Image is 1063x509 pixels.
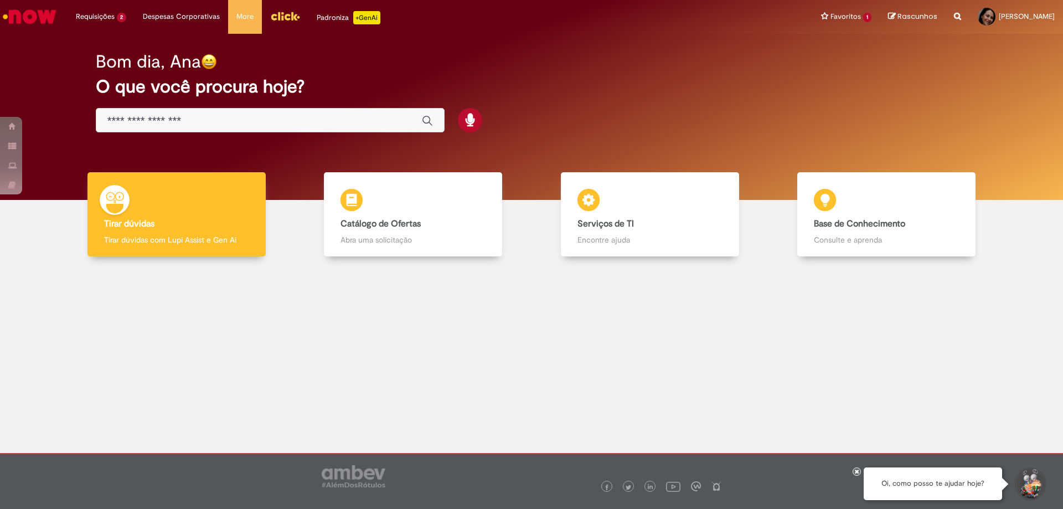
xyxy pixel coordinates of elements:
a: Catálogo de Ofertas Abra uma solicitação [295,172,532,257]
img: logo_footer_naosei.png [711,481,721,491]
a: Rascunhos [888,12,937,22]
img: click_logo_yellow_360x200.png [270,8,300,24]
h2: O que você procura hoje? [96,77,968,96]
p: Abra uma solicitação [340,234,486,245]
img: logo_footer_workplace.png [691,481,701,491]
span: 2 [117,13,126,22]
b: Catálogo de Ofertas [340,218,421,229]
img: happy-face.png [201,54,217,70]
p: Consulte e aprenda [814,234,959,245]
img: logo_footer_ambev_rotulo_gray.png [322,465,385,487]
p: +GenAi [353,11,380,24]
img: logo_footer_facebook.png [604,485,610,490]
img: logo_footer_linkedin.png [648,484,653,491]
div: Oi, como posso te ajudar hoje? [864,467,1002,500]
a: Serviços de TI Encontre ajuda [531,172,768,257]
img: ServiceNow [1,6,58,28]
span: Favoritos [830,11,861,22]
span: Rascunhos [897,11,937,22]
span: Requisições [76,11,115,22]
b: Serviços de TI [577,218,634,229]
div: Padroniza [317,11,380,24]
button: Iniciar Conversa de Suporte [1013,467,1046,501]
span: 1 [863,13,871,22]
h2: Bom dia, Ana [96,52,201,71]
b: Tirar dúvidas [104,218,154,229]
a: Tirar dúvidas Tirar dúvidas com Lupi Assist e Gen Ai [58,172,295,257]
img: logo_footer_youtube.png [666,479,680,493]
span: Despesas Corporativas [143,11,220,22]
img: logo_footer_twitter.png [626,485,631,490]
a: Base de Conhecimento Consulte e aprenda [768,172,1005,257]
span: [PERSON_NAME] [999,12,1055,21]
span: More [236,11,254,22]
b: Base de Conhecimento [814,218,905,229]
p: Tirar dúvidas com Lupi Assist e Gen Ai [104,234,249,245]
p: Encontre ajuda [577,234,723,245]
